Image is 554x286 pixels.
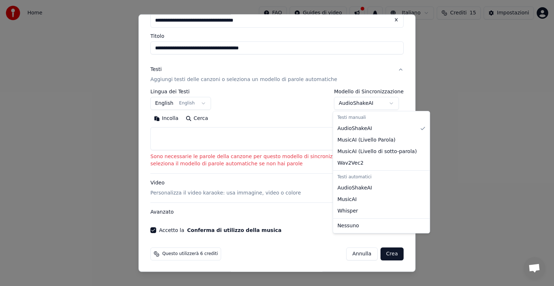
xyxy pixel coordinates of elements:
span: AudioShakeAI [337,184,372,192]
span: Whisper [337,207,358,215]
div: Testi automatici [334,172,428,182]
span: MusicAI [337,196,357,203]
span: Nessuno [337,222,359,229]
span: MusicAI ( Livello Parola ) [337,137,395,144]
div: Testi manuali [334,113,428,123]
span: Wav2Vec2 [337,160,363,167]
span: AudioShakeAI [337,125,372,132]
span: MusicAI ( Livello di sotto-parola ) [337,148,417,155]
